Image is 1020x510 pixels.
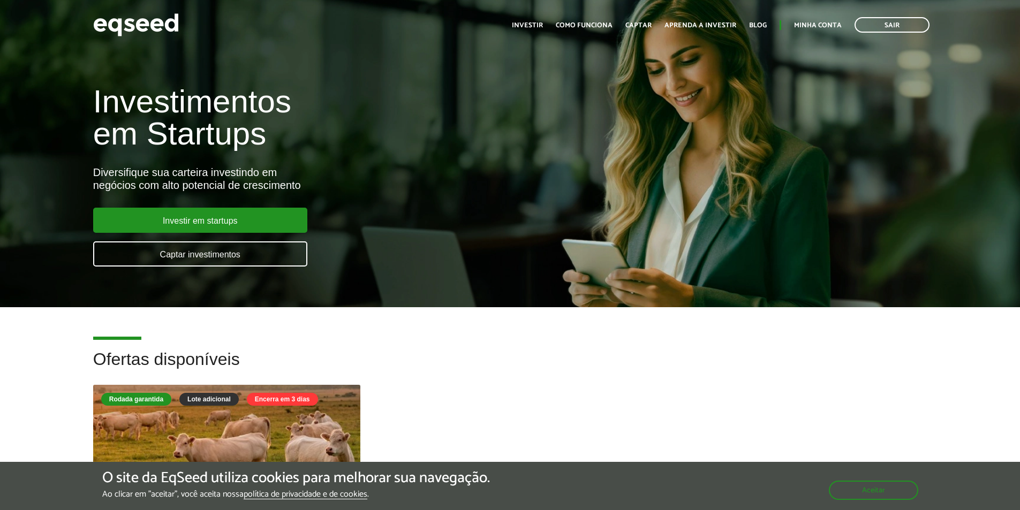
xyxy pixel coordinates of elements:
[829,481,918,500] button: Aceitar
[93,11,179,39] img: EqSeed
[794,22,842,29] a: Minha conta
[179,393,239,406] div: Lote adicional
[93,166,587,192] div: Diversifique sua carteira investindo em negócios com alto potencial de crescimento
[102,489,490,499] p: Ao clicar em "aceitar", você aceita nossa .
[102,470,490,486] h5: O site da EqSeed utiliza cookies para melhorar sua navegação.
[93,86,587,150] h1: Investimentos em Startups
[244,490,367,499] a: política de privacidade e de cookies
[512,22,543,29] a: Investir
[556,22,613,29] a: Como funciona
[93,241,307,267] a: Captar investimentos
[855,17,930,33] a: Sair
[625,22,652,29] a: Captar
[749,22,767,29] a: Blog
[93,208,307,233] a: Investir em startups
[247,393,318,406] div: Encerra em 3 dias
[101,393,171,406] div: Rodada garantida
[664,22,736,29] a: Aprenda a investir
[93,350,927,385] h2: Ofertas disponíveis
